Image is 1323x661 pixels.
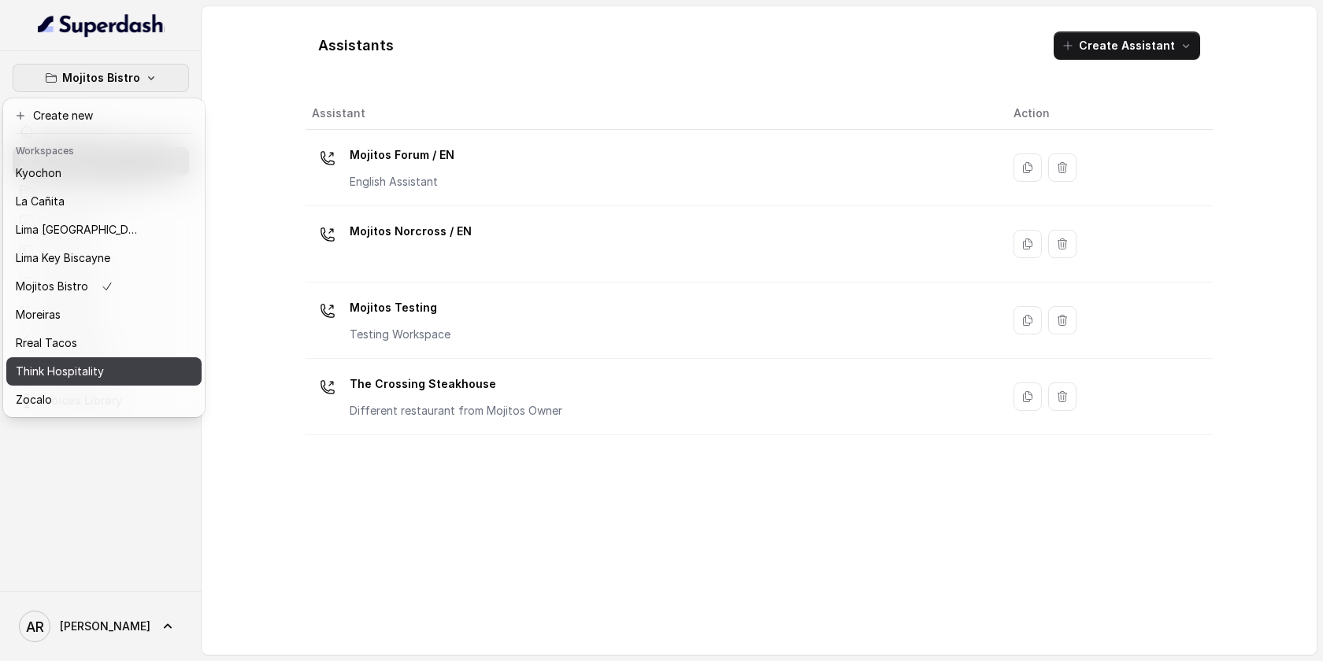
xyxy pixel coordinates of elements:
p: Zocalo [16,390,52,409]
header: Workspaces [6,137,202,162]
p: Moreiras [16,305,61,324]
p: Kyochon [16,164,61,183]
p: Lima [GEOGRAPHIC_DATA] [16,220,142,239]
button: Mojitos Bistro [13,64,189,92]
p: Mojitos Bistro [16,277,88,296]
p: Lima Key Biscayne [16,249,110,268]
p: La Cañita [16,192,65,211]
p: Mojitos Bistro [62,68,140,87]
p: Think Hospitality [16,362,104,381]
div: Mojitos Bistro [3,98,205,417]
button: Create new [6,102,202,130]
p: Rreal Tacos [16,334,77,353]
